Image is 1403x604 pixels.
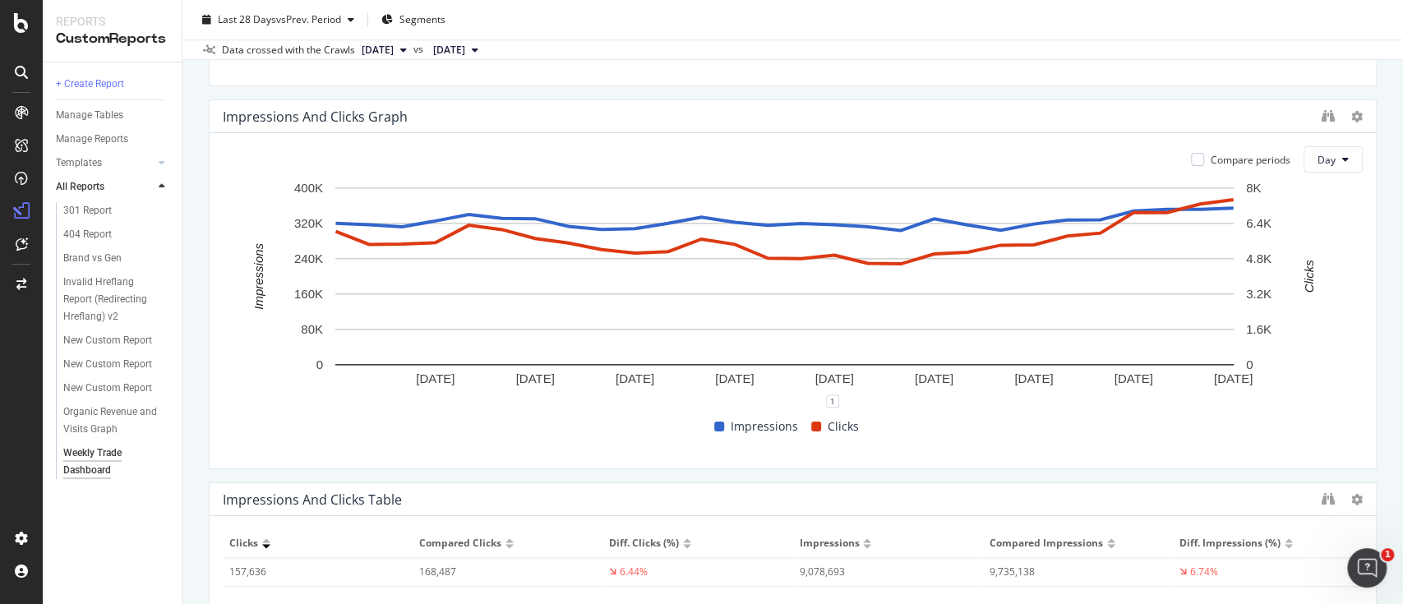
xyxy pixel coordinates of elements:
[1190,565,1218,579] div: 6.74%
[427,40,485,60] button: [DATE]
[1347,548,1387,588] iframe: Intercom live chat
[56,131,170,148] a: Manage Reports
[63,274,163,325] div: Invalid Hreflang Report (Redirecting Hreflang) v2
[301,322,323,336] text: 80K
[56,178,104,196] div: All Reports
[294,251,323,265] text: 240K
[63,356,152,373] div: New Custom Report
[1318,153,1336,167] span: Day
[56,131,128,148] div: Manage Reports
[1246,287,1271,301] text: 3.2K
[56,13,168,30] div: Reports
[63,202,112,219] div: 301 Report
[815,371,854,385] text: [DATE]
[1246,322,1271,336] text: 1.6K
[828,417,859,436] span: Clicks
[1014,371,1053,385] text: [DATE]
[1301,260,1315,293] text: Clicks
[1115,371,1153,385] text: [DATE]
[826,394,839,408] div: 1
[63,274,170,325] a: Invalid Hreflang Report (Redirecting Hreflang) v2
[1211,153,1290,167] div: Compare periods
[620,565,648,579] div: 6.44%
[63,356,170,373] a: New Custom Report
[63,403,170,438] a: Organic Revenue and Visits Graph
[416,371,455,385] text: [DATE]
[63,445,156,479] div: Weekly Trade Dashboard
[63,332,170,349] a: New Custom Report
[715,371,754,385] text: [DATE]
[276,12,341,26] span: vs Prev. Period
[1322,109,1335,122] div: binoculars
[419,536,501,551] span: Compared Clicks
[990,565,1149,579] div: 9,735,138
[56,107,123,124] div: Manage Tables
[63,403,159,438] div: Organic Revenue and Visits Graph
[1381,548,1394,561] span: 1
[56,154,102,172] div: Templates
[222,43,355,58] div: Data crossed with the Crawls
[252,242,265,309] text: Impressions
[56,178,154,196] a: All Reports
[63,250,122,267] div: Brand vs Gen
[218,12,276,26] span: Last 28 Days
[516,371,555,385] text: [DATE]
[799,565,958,579] div: 9,078,693
[375,7,452,33] button: Segments
[433,43,465,58] span: 2025 Jul. 11th
[731,417,798,436] span: Impressions
[223,491,402,508] div: Impressions and Clicks Table
[316,357,323,371] text: 0
[294,216,323,230] text: 320K
[63,250,170,267] a: Brand vs Gen
[1214,371,1253,385] text: [DATE]
[56,76,124,93] div: + Create Report
[616,371,654,385] text: [DATE]
[294,287,323,301] text: 160K
[209,99,1377,469] div: Impressions and Clicks GraphCompare periodsDayA chart.1ImpressionsClicks
[63,226,170,243] a: 404 Report
[413,42,427,57] span: vs
[1246,251,1271,265] text: 4.8K
[1304,146,1363,173] button: Day
[294,181,323,195] text: 400K
[56,107,170,124] a: Manage Tables
[419,565,579,579] div: 168,487
[63,445,170,479] a: Weekly Trade Dashboard
[223,108,408,125] div: Impressions and Clicks Graph
[1246,181,1261,195] text: 8K
[229,536,258,551] span: Clicks
[399,12,445,26] span: Segments
[229,565,389,579] div: 157,636
[915,371,953,385] text: [DATE]
[362,43,394,58] span: 2025 Aug. 8th
[196,7,361,33] button: Last 28 DaysvsPrev. Period
[223,179,1345,401] svg: A chart.
[799,536,859,551] span: Impressions
[56,76,170,93] a: + Create Report
[63,202,170,219] a: 301 Report
[990,536,1103,551] span: Compared Impressions
[1179,536,1281,551] span: Diff. Impressions (%)
[63,332,152,349] div: New Custom Report
[1322,492,1335,505] div: binoculars
[609,536,679,551] span: Diff. Clicks (%)
[1246,357,1253,371] text: 0
[56,154,154,172] a: Templates
[63,226,112,243] div: 404 Report
[1246,216,1271,230] text: 6.4K
[355,40,413,60] button: [DATE]
[63,380,170,397] a: New Custom Report
[63,380,152,397] div: New Custom Report
[56,30,168,48] div: CustomReports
